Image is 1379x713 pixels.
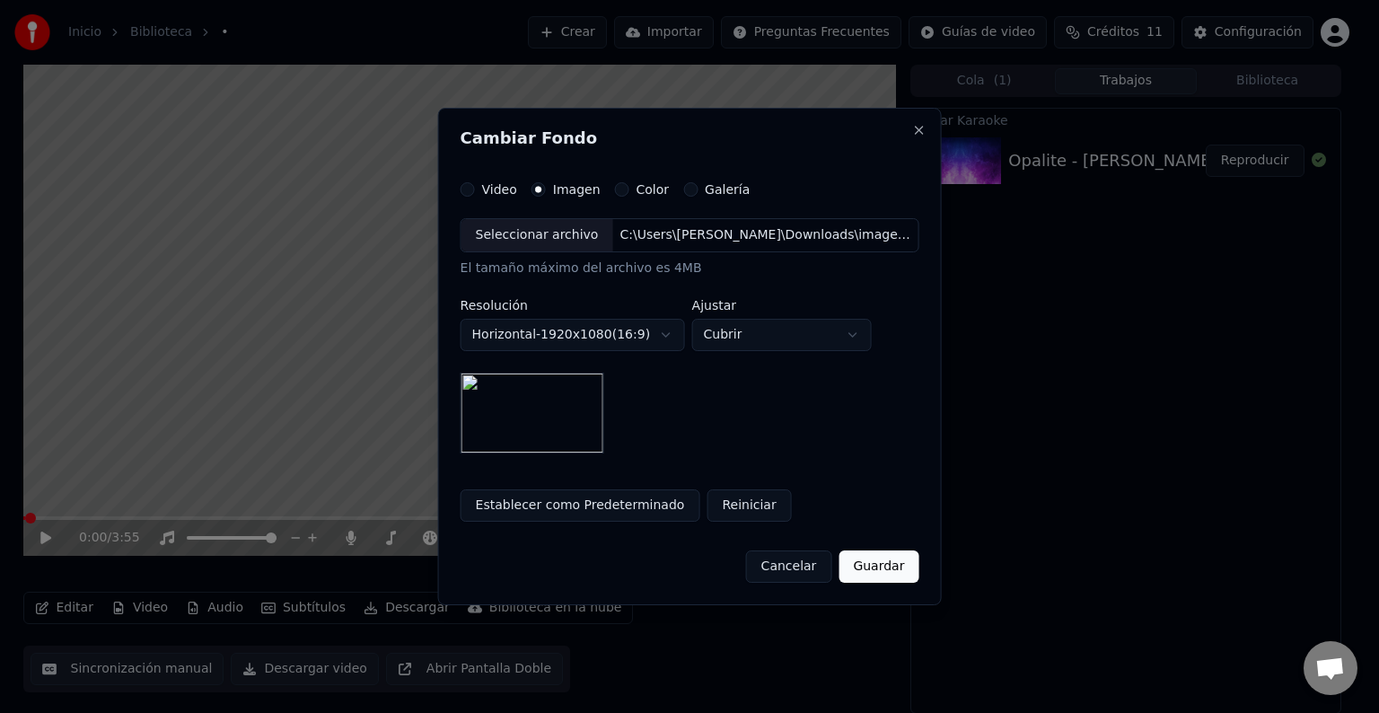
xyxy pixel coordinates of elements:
[746,550,832,583] button: Cancelar
[612,226,918,244] div: C:\Users\[PERSON_NAME]\Downloads\imagen a usar opalo (1).jpg
[839,550,918,583] button: Guardar
[553,183,601,196] label: Imagen
[707,489,791,522] button: Reiniciar
[692,299,872,312] label: Ajustar
[461,299,685,312] label: Resolución
[461,489,700,522] button: Establecer como Predeterminado
[461,219,613,251] div: Seleccionar archivo
[461,130,919,146] h2: Cambiar Fondo
[637,183,670,196] label: Color
[482,183,517,196] label: Video
[461,260,919,277] div: El tamaño máximo del archivo es 4MB
[705,183,750,196] label: Galería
